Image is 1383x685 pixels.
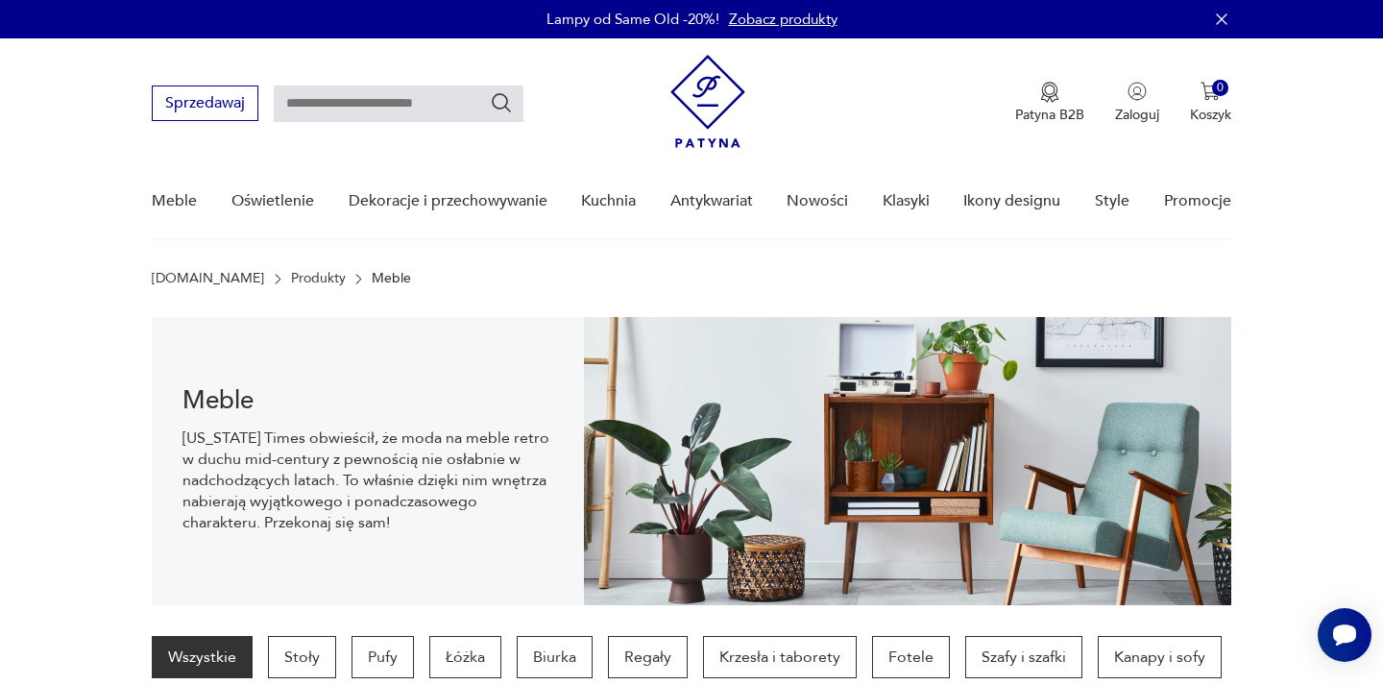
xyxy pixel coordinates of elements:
p: [US_STATE] Times obwieścił, że moda na meble retro w duchu mid-century z pewnością nie osłabnie w... [182,428,552,533]
img: Meble [584,317,1231,605]
div: 0 [1212,80,1228,96]
a: Krzesła i taborety [703,636,857,678]
img: Ikona koszyka [1201,82,1220,101]
a: Fotele [872,636,950,678]
a: Kuchnia [581,164,636,238]
a: Meble [152,164,197,238]
p: Patyna B2B [1015,106,1084,124]
a: Dekoracje i przechowywanie [349,164,547,238]
a: Pufy [352,636,414,678]
button: Zaloguj [1115,82,1159,124]
a: Biurka [517,636,593,678]
img: Patyna - sklep z meblami i dekoracjami vintage [670,55,745,148]
a: Kanapy i sofy [1098,636,1222,678]
h1: Meble [182,389,552,412]
img: Ikona medalu [1040,82,1059,103]
a: Nowości [787,164,848,238]
a: Sprzedawaj [152,98,258,111]
a: Szafy i szafki [965,636,1082,678]
a: Ikona medaluPatyna B2B [1015,82,1084,124]
a: Antykwariat [670,164,753,238]
a: Style [1095,164,1129,238]
p: Lampy od Same Old -20%! [546,10,719,29]
a: Wszystkie [152,636,253,678]
a: Łóżka [429,636,501,678]
button: 0Koszyk [1190,82,1231,124]
a: Produkty [291,271,346,286]
button: Sprzedawaj [152,86,258,121]
a: Regały [608,636,688,678]
img: Ikonka użytkownika [1128,82,1147,101]
a: Stoły [268,636,336,678]
a: Klasyki [883,164,930,238]
a: Oświetlenie [231,164,314,238]
p: Koszyk [1190,106,1231,124]
a: Ikony designu [963,164,1060,238]
a: Promocje [1164,164,1231,238]
button: Szukaj [490,91,513,114]
a: [DOMAIN_NAME] [152,271,264,286]
iframe: Smartsupp widget button [1318,608,1371,662]
p: Zaloguj [1115,106,1159,124]
p: Meble [372,271,411,286]
a: Zobacz produkty [729,10,837,29]
button: Patyna B2B [1015,82,1084,124]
